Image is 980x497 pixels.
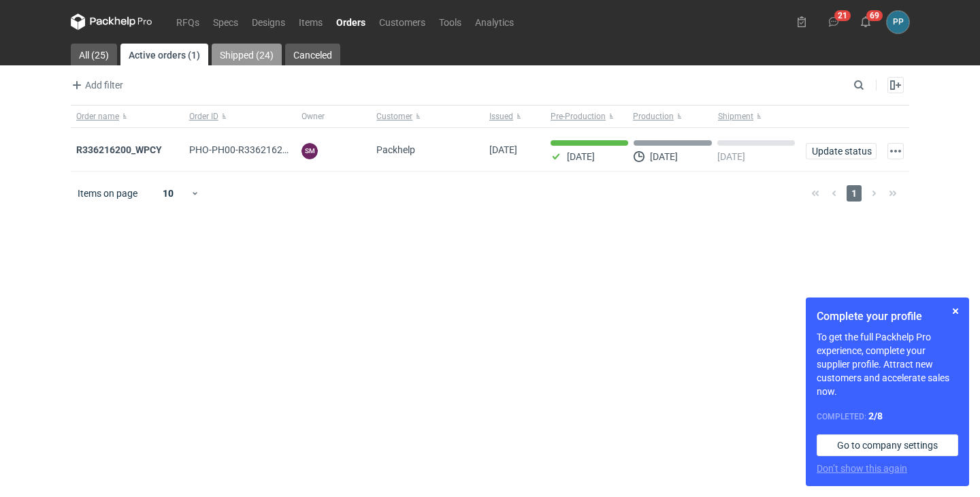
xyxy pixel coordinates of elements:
span: Issued [489,111,513,122]
a: Active orders (1) [120,44,208,65]
button: 21 [823,11,845,33]
a: Canceled [285,44,340,65]
span: Production [633,111,674,122]
button: Update status [806,143,877,159]
span: Pre-Production [551,111,606,122]
button: Add filter [68,77,124,93]
button: Customer [371,106,484,127]
button: Don’t show this again [817,462,907,475]
button: Order ID [184,106,297,127]
span: Update status [812,146,870,156]
span: Order name [76,111,119,122]
a: Items [292,14,329,30]
p: [DATE] [717,151,745,162]
button: Shipment [715,106,800,127]
p: [DATE] [650,151,678,162]
span: PHO-PH00-R336216200_WPCY [189,144,323,155]
button: Pre-Production [545,106,630,127]
h1: Complete your profile [817,308,958,325]
span: Customer [376,111,412,122]
figcaption: SM [301,143,318,159]
a: R336216200_WPCY [76,144,162,155]
p: To get the full Packhelp Pro experience, complete your supplier profile. Attract new customers an... [817,330,958,398]
a: Shipped (24) [212,44,282,65]
button: Issued [484,106,545,127]
button: Production [630,106,715,127]
span: Order ID [189,111,218,122]
a: Orders [329,14,372,30]
div: Paweł Puch [887,11,909,33]
div: 10 [146,184,191,203]
strong: 2 / 8 [868,411,883,421]
svg: Packhelp Pro [71,14,152,30]
span: 09/09/2025 [489,144,517,155]
span: Packhelp [376,144,415,155]
span: Owner [301,111,325,122]
button: Order name [71,106,184,127]
a: RFQs [169,14,206,30]
span: Add filter [69,77,123,93]
a: Customers [372,14,432,30]
button: Skip for now [947,303,964,319]
span: 1 [847,185,862,202]
button: 69 [855,11,877,33]
a: Designs [245,14,292,30]
button: Actions [887,143,904,159]
span: Shipment [718,111,753,122]
a: Tools [432,14,468,30]
div: Completed: [817,409,958,423]
a: Analytics [468,14,521,30]
span: Items on page [78,187,137,200]
p: [DATE] [567,151,595,162]
a: Specs [206,14,245,30]
a: All (25) [71,44,117,65]
button: PP [887,11,909,33]
a: Go to company settings [817,434,958,456]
